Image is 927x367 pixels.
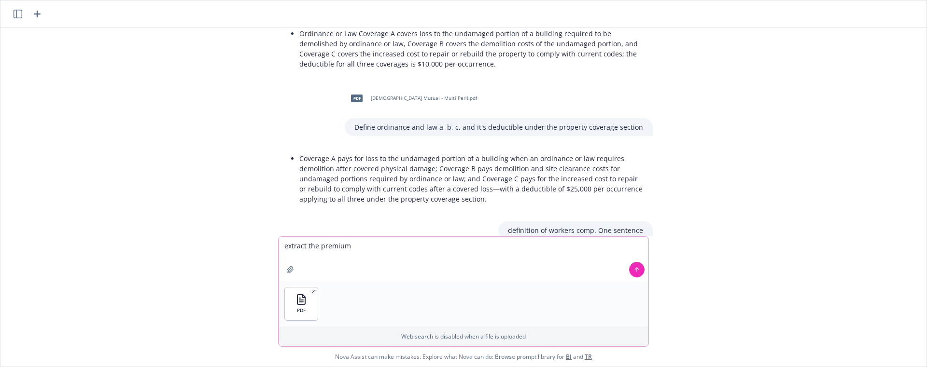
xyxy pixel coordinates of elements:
[299,27,643,71] li: Ordinance or Law Coverage A covers loss to the undamaged portion of a building required to be dem...
[566,353,572,361] a: BI
[585,353,592,361] a: TR
[279,237,648,281] textarea: extract the premium
[508,225,643,235] p: definition of workers comp. One sentence
[285,287,318,320] button: PDF
[284,332,643,340] p: Web search is disabled when a file is uploaded
[335,347,592,367] span: Nova Assist can make mistakes. Explore what Nova can do: Browse prompt library for and
[345,86,479,110] div: pdf[DEMOGRAPHIC_DATA] Mutual - Multi Peril.pdf
[351,95,363,102] span: pdf
[299,151,643,206] li: Coverage A pays for loss to the undamaged portion of a building when an ordinance or law requires...
[371,95,477,101] span: [DEMOGRAPHIC_DATA] Mutual - Multi Peril.pdf
[297,307,306,313] span: PDF
[354,122,643,132] p: Define ordinance and law a, b, c. and it's deductible under the property coverage section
